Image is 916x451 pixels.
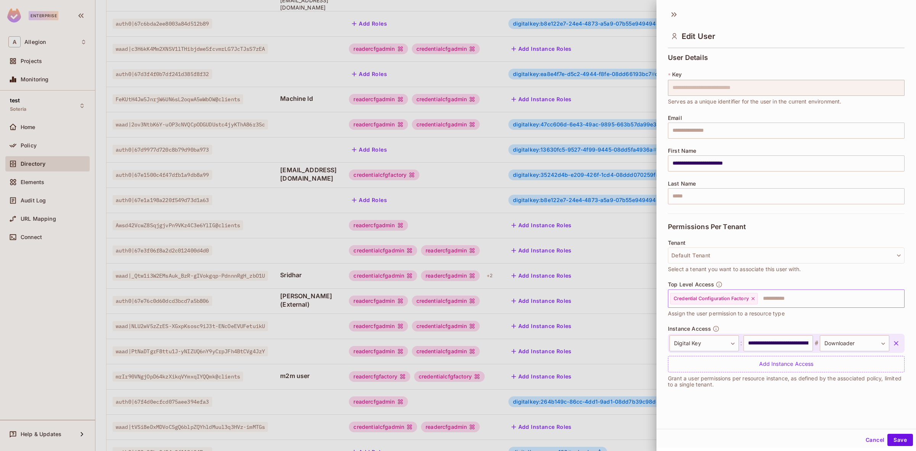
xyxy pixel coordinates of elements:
span: Tenant [668,240,685,246]
span: # [813,339,820,348]
span: Serves as a unique identifier for the user in the current environment. [668,97,842,106]
button: Cancel [863,434,887,446]
p: Grant a user permissions per resource instance, as defined by the associated policy, limited to a... [668,375,905,388]
span: Top Level Access [668,281,714,288]
div: Downloader [820,335,889,351]
span: : [739,339,743,348]
span: User Details [668,54,708,61]
div: Digital Key [669,335,739,351]
span: Select a tenant you want to associate this user with. [668,265,801,273]
span: Assign the user permission to a resource type [668,309,785,318]
span: Last Name [668,181,696,187]
div: Add Instance Access [668,356,905,372]
button: Default Tenant [668,247,905,263]
div: Credential Configuration Factory [670,293,758,304]
span: First Name [668,148,697,154]
span: Credential Configuration Factory [674,296,749,302]
span: Key [672,71,682,78]
span: Edit User [682,32,715,41]
span: Email [668,115,682,121]
span: Instance Access [668,326,711,332]
button: Save [887,434,913,446]
span: Permissions Per Tenant [668,223,746,231]
button: Open [900,297,902,299]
